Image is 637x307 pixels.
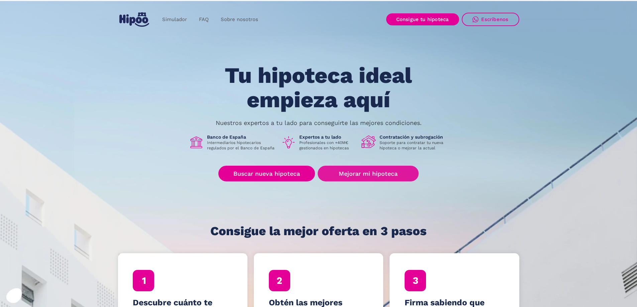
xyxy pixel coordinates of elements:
[380,134,448,140] h1: Contratación y subrogación
[192,63,445,112] h1: Tu hipoteca ideal empieza aquí
[218,166,315,181] a: Buscar nueva hipoteca
[210,224,427,238] h1: Consigue la mejor oferta en 3 pasos
[118,10,151,29] a: home
[156,13,193,26] a: Simulador
[216,120,422,126] p: Nuestros expertos a tu lado para conseguirte las mejores condiciones.
[193,13,215,26] a: FAQ
[299,134,356,140] h1: Expertos a tu lado
[215,13,264,26] a: Sobre nosotros
[386,13,459,25] a: Consigue tu hipoteca
[207,134,276,140] h1: Banco de España
[299,140,356,151] p: Profesionales con +40M€ gestionados en hipotecas
[380,140,448,151] p: Soporte para contratar tu nueva hipoteca o mejorar la actual
[207,140,276,151] p: Intermediarios hipotecarios regulados por el Banco de España
[481,16,509,22] div: Escríbenos
[318,166,418,181] a: Mejorar mi hipoteca
[462,13,519,26] a: Escríbenos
